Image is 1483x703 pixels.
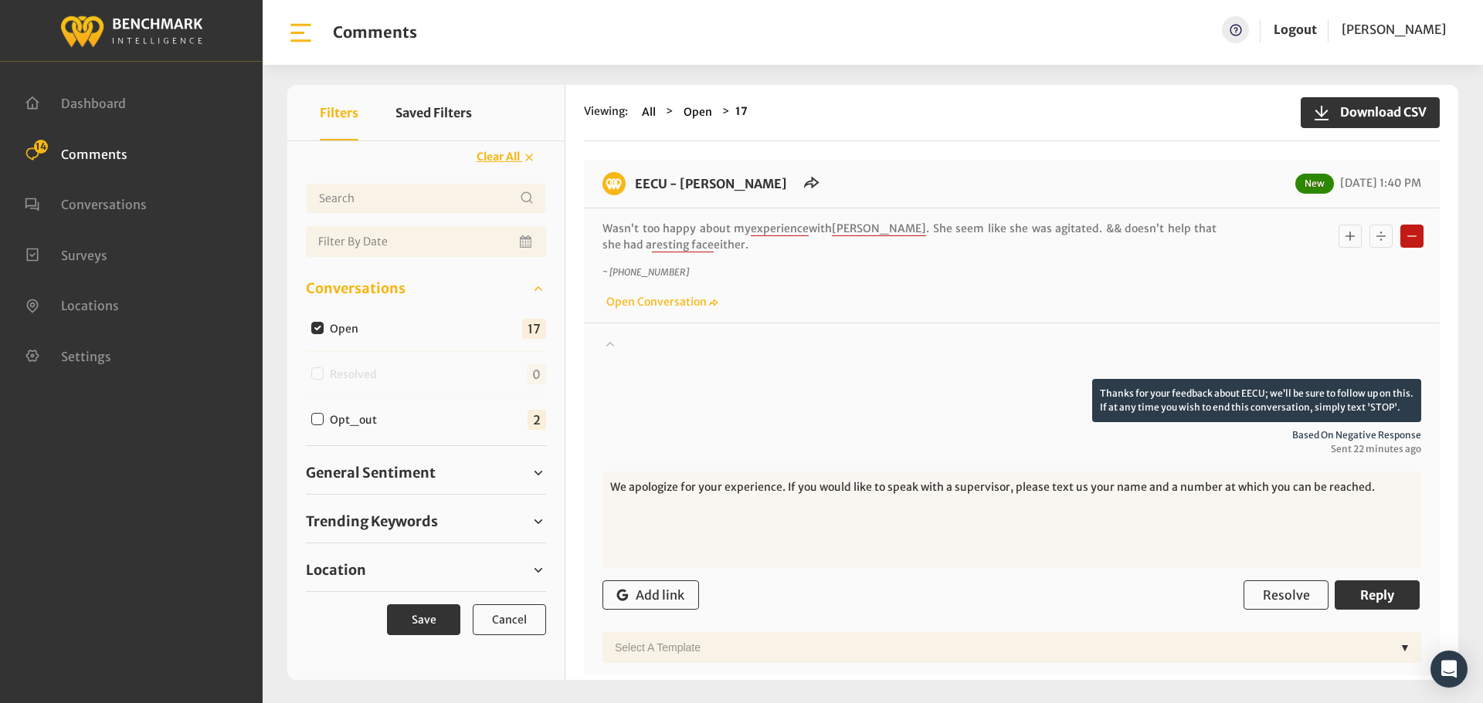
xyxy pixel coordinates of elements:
span: Conversations [306,278,406,299]
p: Thanks for your feedback about EECU; we’ll be sure to follow up on this. If at any time you wish ... [1092,379,1421,422]
span: 14 [34,140,48,154]
button: Reply [1335,580,1420,610]
button: Resolve [1244,580,1329,610]
span: Dashboard [61,96,126,111]
a: EECU - [PERSON_NAME] [635,176,787,191]
button: Open [679,103,717,121]
div: Basic example [1335,221,1427,252]
span: 0 [527,364,546,384]
span: [PERSON_NAME] [1342,22,1446,37]
span: General Sentiment [306,462,436,483]
span: Location [306,559,366,580]
input: Open [311,322,324,334]
span: [DATE] 1:40 PM [1336,176,1421,190]
span: Settings [61,348,111,363]
span: Based on negative response [602,428,1421,442]
a: Comments 14 [25,145,127,161]
img: benchmark [602,172,626,195]
a: Location [306,559,546,582]
a: Logout [1274,16,1317,43]
p: Wasn’t too happy about my with . She seem like she was agitated. && doesn’t help that she had a e... [602,221,1217,253]
a: Conversations [306,277,546,300]
div: ▼ [1393,632,1417,663]
h1: Comments [333,23,417,42]
span: Locations [61,298,119,313]
button: Saved Filters [395,85,472,140]
a: Conversations [25,195,147,211]
label: Open [324,321,371,337]
input: Opt_out [311,413,324,425]
span: Trending Keywords [306,511,438,532]
a: [PERSON_NAME] [1342,16,1446,43]
span: Surveys [61,247,107,262]
img: benchmark [59,12,203,49]
button: Filters [320,85,358,140]
span: Viewing: [584,103,628,121]
span: Comments [61,146,127,161]
button: Clear All [467,144,546,171]
a: Trending Keywords [306,510,546,533]
button: Cancel [473,604,546,635]
a: Surveys [25,246,107,262]
span: Download CSV [1331,103,1427,121]
button: Open Calendar [517,226,537,257]
span: resting face [652,238,714,252]
a: General Sentiment [306,461,546,485]
a: Dashboard [25,94,126,110]
div: Open Intercom Messenger [1430,651,1468,688]
button: All [637,103,660,121]
a: Settings [25,347,111,363]
span: experience [751,221,809,236]
span: Reply [1360,587,1394,603]
img: bar [287,19,314,46]
a: Open Conversation [602,295,718,309]
span: [PERSON_NAME] [832,221,926,236]
span: Conversations [61,197,147,212]
button: Download CSV [1301,97,1440,128]
span: Clear All [477,150,520,164]
span: 2 [528,410,546,430]
label: Opt_out [324,412,389,428]
a: Locations [25,296,119,312]
button: Add link [602,580,699,610]
input: Date range input field [306,226,546,257]
div: Select a Template [607,632,1393,663]
span: 17 [522,319,546,339]
span: Sent 22 minutes ago [602,442,1421,456]
span: Resolve [1263,587,1310,603]
label: Resolved [324,367,389,383]
strong: 17 [735,104,748,118]
h6: EECU - Demaree Branch [626,172,796,195]
span: New [1295,174,1334,194]
button: Save [387,604,460,635]
i: ~ [PHONE_NUMBER] [602,266,689,278]
input: Username [306,183,546,214]
a: Logout [1274,22,1317,37]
